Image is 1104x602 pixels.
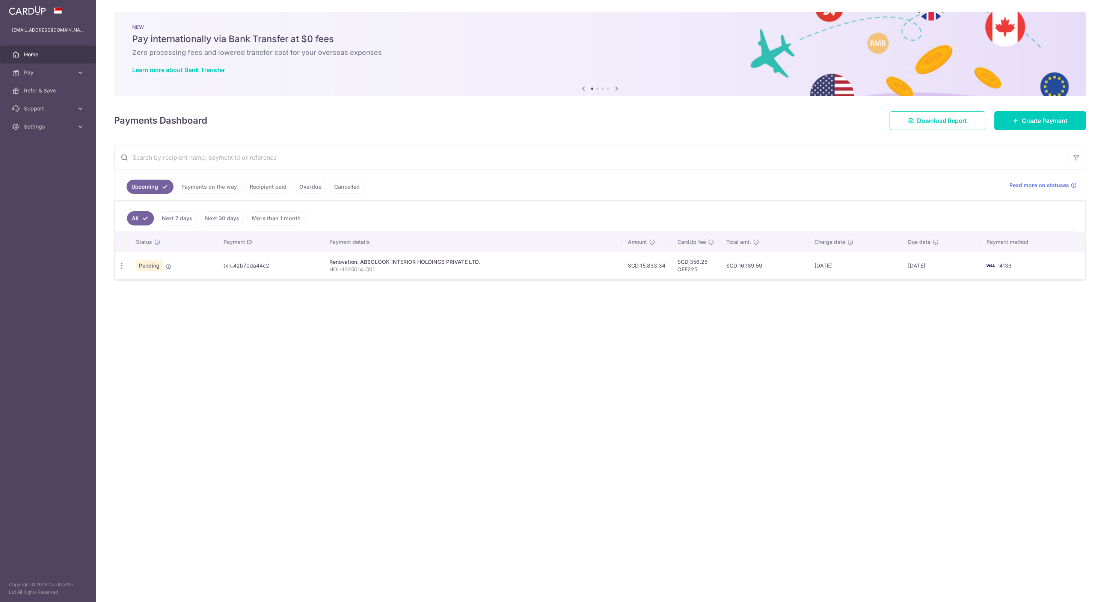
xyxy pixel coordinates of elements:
[917,116,967,125] span: Download Report
[157,211,197,225] a: Next 7 days
[1056,579,1096,598] iframe: Opens a widget where you can find more information
[622,252,671,279] td: SGD 15,833.34
[245,180,291,194] a: Recipient paid
[902,252,980,279] td: [DATE]
[136,238,152,246] span: Status
[127,211,154,225] a: All
[628,238,647,246] span: Amount
[132,66,225,74] a: Learn more about Bank Transfer
[720,252,808,279] td: SGD 16,189.59
[983,261,998,270] img: Bank Card
[999,262,1012,269] span: 4133
[908,238,931,246] span: Due date
[247,211,306,225] a: More than 1 month
[808,252,902,279] td: [DATE]
[994,111,1086,130] a: Create Payment
[980,232,1085,252] th: Payment method
[726,238,751,246] span: Total amt.
[176,180,242,194] a: Payments on the way
[136,260,163,271] span: Pending
[814,238,845,246] span: Charge date
[132,24,1068,30] p: NEW
[1022,116,1068,125] span: Create Payment
[24,87,74,94] span: Refer & Save
[329,258,615,266] div: Renovation. ABSOLOOK INTERIOR HOLDINGS PRIVATE LTD.
[890,111,985,130] a: Download Report
[217,252,323,279] td: txn_42b70da44c2
[24,69,74,76] span: Pay
[24,123,74,130] span: Settings
[677,238,706,246] span: CardUp fee
[12,26,84,34] p: [EMAIL_ADDRESS][DOMAIN_NAME]
[115,145,1068,169] input: Search by recipient name, payment id or reference
[294,180,326,194] a: Overdue
[24,105,74,112] span: Support
[132,33,1068,45] h5: Pay internationally via Bank Transfer at $0 fees
[329,266,615,273] p: HOL-1325014-C01
[671,252,720,279] td: SGD 356.25 OFF225
[114,12,1086,96] img: Bank transfer banner
[200,211,244,225] a: Next 30 days
[329,180,365,194] a: Cancelled
[9,6,46,15] img: CardUp
[217,232,323,252] th: Payment ID
[323,232,621,252] th: Payment details
[114,114,207,127] h4: Payments Dashboard
[1009,182,1069,189] span: Read more on statuses
[127,180,173,194] a: Upcoming
[132,48,1068,57] h6: Zero processing fees and lowered transfer cost for your overseas expenses
[24,51,74,58] span: Home
[1009,182,1077,189] a: Read more on statuses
